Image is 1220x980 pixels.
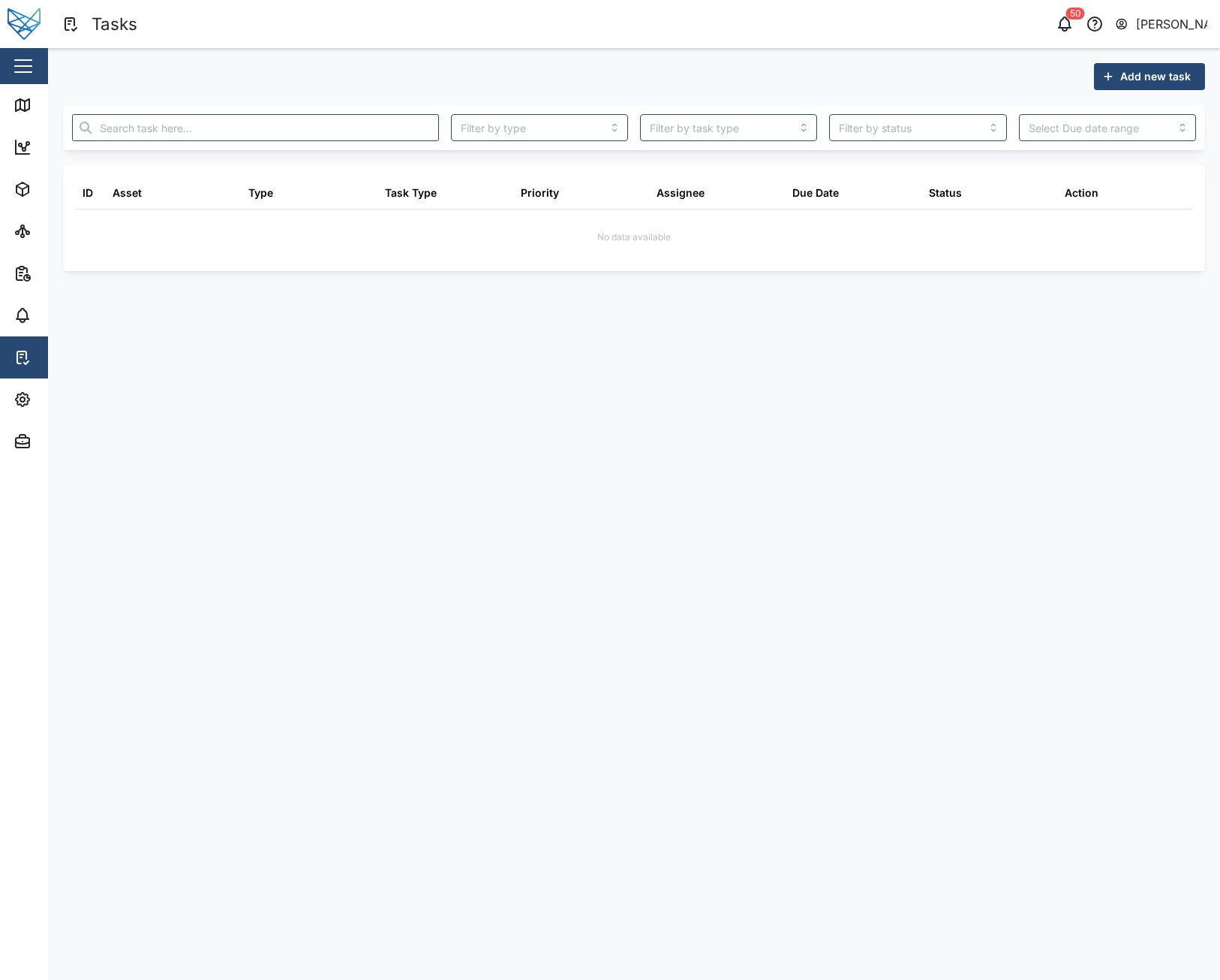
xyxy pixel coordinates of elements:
[39,265,90,282] div: Reports
[1120,64,1191,89] span: Add new task
[8,8,41,41] img: Main Logo
[1065,185,1098,201] div: Action
[640,114,817,141] input: Filter by task type
[1136,15,1208,34] div: [PERSON_NAME]
[39,433,83,450] div: Admin
[1114,14,1208,35] button: [PERSON_NAME]
[39,97,73,113] div: Map
[451,114,628,141] input: Filter by type
[829,114,1006,141] input: Filter by status
[521,185,559,201] div: Priority
[83,185,93,201] div: ID
[1094,63,1205,90] button: Add new task
[92,11,137,38] div: Tasks
[1019,114,1196,141] input: Select Due date range
[39,139,107,155] div: Dashboard
[39,307,86,324] div: Alarms
[248,185,273,201] div: Type
[792,185,839,201] div: Due Date
[1066,8,1085,20] div: 50
[385,185,437,201] div: Task Type
[39,391,92,408] div: Settings
[72,114,439,141] input: Search task here...
[39,223,75,240] div: Sites
[113,185,142,201] div: Asset
[39,181,86,198] div: Assets
[657,185,705,201] div: Assignee
[929,185,962,201] div: Status
[39,349,80,366] div: Tasks
[597,231,671,245] div: No data available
